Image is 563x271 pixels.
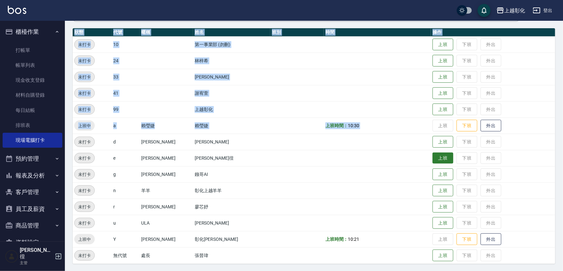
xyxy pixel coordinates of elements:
[193,247,270,264] td: 張晉瑋
[433,250,453,262] button: 上班
[478,4,491,17] button: save
[140,150,193,166] td: [PERSON_NAME]
[193,215,270,231] td: [PERSON_NAME]
[3,150,62,167] button: 預約管理
[112,247,140,264] td: 無代號
[75,57,94,64] span: 未打卡
[433,55,453,67] button: 上班
[325,123,348,128] b: 上班時間：
[481,120,501,132] button: 外出
[140,231,193,247] td: [PERSON_NAME]
[324,28,431,37] th: 時間
[193,53,270,69] td: 林梓希
[433,71,453,83] button: 上班
[140,134,193,150] td: [PERSON_NAME]
[112,69,140,85] td: 33
[433,136,453,148] button: 上班
[193,231,270,247] td: 彰化[PERSON_NAME]
[74,236,95,243] span: 上班中
[112,150,140,166] td: e
[140,117,193,134] td: 賴瑩婕
[193,28,270,37] th: 姓名
[433,104,453,116] button: 上班
[3,118,62,133] a: 排班表
[3,73,62,88] a: 現金收支登錄
[112,231,140,247] td: Y
[75,203,94,210] span: 未打卡
[348,237,360,242] span: 10:21
[193,134,270,150] td: [PERSON_NAME]
[481,233,501,245] button: 外出
[433,39,453,51] button: 上班
[494,4,528,17] button: 上越彰化
[193,117,270,134] td: 賴瑩婕
[75,220,94,227] span: 未打卡
[112,166,140,182] td: g
[112,134,140,150] td: d
[3,234,62,251] button: 資料設定
[140,247,193,264] td: 處長
[3,58,62,73] a: 帳單列表
[75,90,94,97] span: 未打卡
[193,69,270,85] td: [PERSON_NAME]
[140,182,193,199] td: 羊羊
[433,185,453,197] button: 上班
[433,201,453,213] button: 上班
[193,166,270,182] td: 鏹哥AI
[433,168,453,180] button: 上班
[3,88,62,103] a: 材料自購登錄
[73,28,112,37] th: 狀態
[75,155,94,162] span: 未打卡
[20,247,53,260] h5: [PERSON_NAME]徨
[3,23,62,40] button: 櫃檯作業
[112,117,140,134] td: a
[193,199,270,215] td: 廖芯妤
[75,106,94,113] span: 未打卡
[140,215,193,231] td: ULA
[5,250,18,263] img: Person
[193,182,270,199] td: 彰化上越羊羊
[3,167,62,184] button: 報表及分析
[3,43,62,58] a: 打帳單
[325,237,348,242] b: 上班時間：
[112,85,140,101] td: 41
[8,6,26,14] img: Logo
[433,87,453,99] button: 上班
[270,28,324,37] th: 班別
[112,215,140,231] td: u
[193,85,270,101] td: 謝宥萱
[3,184,62,201] button: 客戶管理
[3,217,62,234] button: 商品管理
[193,150,270,166] td: [PERSON_NAME]徨
[530,5,555,17] button: 登出
[433,153,453,164] button: 上班
[348,123,360,128] span: 10:30
[3,133,62,148] a: 現場電腦打卡
[193,36,270,53] td: 第一事業部 (勿刪)
[457,120,477,132] button: 下班
[75,252,94,259] span: 未打卡
[140,28,193,37] th: 暱稱
[3,201,62,217] button: 員工及薪資
[74,122,95,129] span: 上班中
[140,166,193,182] td: [PERSON_NAME]
[112,101,140,117] td: 99
[504,6,525,15] div: 上越彰化
[193,101,270,117] td: 上越彰化
[75,171,94,178] span: 未打卡
[75,187,94,194] span: 未打卡
[112,53,140,69] td: 24
[431,28,555,37] th: 操作
[112,182,140,199] td: n
[112,28,140,37] th: 代號
[112,199,140,215] td: r
[112,36,140,53] td: 10
[75,41,94,48] span: 未打卡
[3,103,62,118] a: 每日結帳
[140,199,193,215] td: [PERSON_NAME]
[20,260,53,266] p: 主管
[457,233,477,245] button: 下班
[433,217,453,229] button: 上班
[75,139,94,145] span: 未打卡
[75,74,94,80] span: 未打卡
